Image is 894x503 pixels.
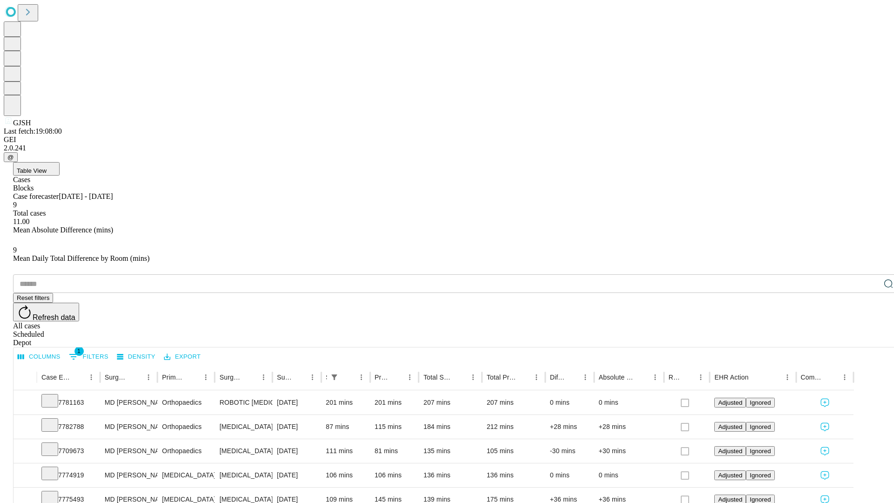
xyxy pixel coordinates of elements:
[342,371,355,384] button: Sort
[13,162,60,176] button: Table View
[487,463,541,487] div: 136 mins
[162,350,203,364] button: Export
[423,415,477,439] div: 184 mins
[18,468,32,484] button: Expand
[41,415,95,439] div: 7782788
[41,439,95,463] div: 7709673
[599,439,659,463] div: +30 mins
[13,226,113,234] span: Mean Absolute Difference (mins)
[4,136,890,144] div: GEI
[41,374,71,381] div: Case Epic Id
[599,415,659,439] div: +28 mins
[244,371,257,384] button: Sort
[162,391,210,415] div: Orthopaedics
[13,201,17,209] span: 9
[129,371,142,384] button: Sort
[714,422,746,432] button: Adjusted
[750,399,771,406] span: Ignored
[326,439,366,463] div: 111 mins
[375,415,414,439] div: 115 mins
[13,254,149,262] span: Mean Daily Total Difference by Room (mins)
[781,371,794,384] button: Menu
[681,371,694,384] button: Sort
[105,374,128,381] div: Surgeon Name
[18,419,32,435] button: Expand
[403,371,416,384] button: Menu
[13,192,59,200] span: Case forecaster
[326,374,327,381] div: Scheduled In Room Duration
[714,374,748,381] div: EHR Action
[13,119,31,127] span: GJSH
[746,446,774,456] button: Ignored
[142,371,155,384] button: Menu
[579,371,592,384] button: Menu
[375,463,414,487] div: 106 mins
[328,371,341,384] div: 1 active filter
[550,374,565,381] div: Difference
[669,374,681,381] div: Resolved in EHR
[714,446,746,456] button: Adjusted
[219,374,243,381] div: Surgery Name
[375,391,414,415] div: 201 mins
[199,371,212,384] button: Menu
[550,391,589,415] div: 0 mins
[41,391,95,415] div: 7781163
[162,439,210,463] div: Orthopaedics
[4,144,890,152] div: 2.0.241
[750,496,771,503] span: Ignored
[326,463,366,487] div: 106 mins
[550,439,589,463] div: -30 mins
[219,463,267,487] div: [MEDICAL_DATA]
[13,246,17,254] span: 9
[746,398,774,408] button: Ignored
[718,496,742,503] span: Adjusted
[454,371,467,384] button: Sort
[74,347,84,356] span: 1
[13,303,79,321] button: Refresh data
[599,463,659,487] div: 0 mins
[423,374,453,381] div: Total Scheduled Duration
[326,415,366,439] div: 87 mins
[105,391,153,415] div: MD [PERSON_NAME] [PERSON_NAME] Md
[67,349,111,364] button: Show filters
[162,374,185,381] div: Primary Service
[550,415,589,439] div: +28 mins
[550,463,589,487] div: 0 mins
[599,374,635,381] div: Absolute Difference
[694,371,707,384] button: Menu
[649,371,662,384] button: Menu
[4,127,62,135] span: Last fetch: 19:08:00
[636,371,649,384] button: Sort
[105,415,153,439] div: MD [PERSON_NAME] [PERSON_NAME] Md
[718,399,742,406] span: Adjusted
[375,374,390,381] div: Predicted In Room Duration
[566,371,579,384] button: Sort
[487,374,516,381] div: Total Predicted Duration
[293,371,306,384] button: Sort
[277,439,317,463] div: [DATE]
[219,415,267,439] div: [MEDICAL_DATA] [MEDICAL_DATA]
[714,470,746,480] button: Adjusted
[18,395,32,411] button: Expand
[599,391,659,415] div: 0 mins
[13,293,53,303] button: Reset filters
[306,371,319,384] button: Menu
[718,472,742,479] span: Adjusted
[746,470,774,480] button: Ignored
[487,415,541,439] div: 212 mins
[13,209,46,217] span: Total cases
[530,371,543,384] button: Menu
[328,371,341,384] button: Show filters
[15,350,63,364] button: Select columns
[277,391,317,415] div: [DATE]
[355,371,368,384] button: Menu
[746,422,774,432] button: Ignored
[219,439,267,463] div: [MEDICAL_DATA] WITH [MEDICAL_DATA] REPAIR
[17,167,47,174] span: Table View
[825,371,838,384] button: Sort
[277,415,317,439] div: [DATE]
[326,391,366,415] div: 201 mins
[750,423,771,430] span: Ignored
[85,371,98,384] button: Menu
[750,448,771,455] span: Ignored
